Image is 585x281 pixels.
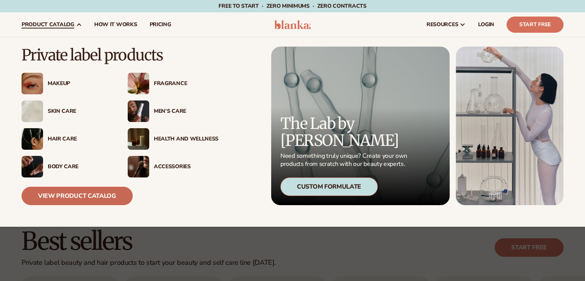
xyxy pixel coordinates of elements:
img: Cream moisturizer swatch. [22,100,43,122]
img: Male hand applying moisturizer. [22,156,43,177]
div: Custom Formulate [280,177,378,196]
img: logo [274,20,311,29]
a: Male hand applying moisturizer. Body Care [22,156,112,177]
img: Candles and incense on table. [128,128,149,150]
a: How It Works [88,12,143,37]
img: Female hair pulled back with clips. [22,128,43,150]
span: pricing [149,22,171,28]
div: Accessories [154,164,218,170]
a: Cream moisturizer swatch. Skin Care [22,100,112,122]
a: Microscopic product formula. The Lab by [PERSON_NAME] Need something truly unique? Create your ow... [271,47,450,205]
div: Men’s Care [154,108,218,115]
img: Pink blooming flower. [128,73,149,94]
p: The Lab by [PERSON_NAME] [280,115,410,149]
div: Body Care [48,164,112,170]
a: Start Free [507,17,563,33]
div: Hair Care [48,136,112,142]
a: product catalog [15,12,88,37]
a: Female hair pulled back with clips. Hair Care [22,128,112,150]
div: Makeup [48,80,112,87]
span: Free to start · ZERO minimums · ZERO contracts [218,2,366,10]
div: Skin Care [48,108,112,115]
img: Male holding moisturizer bottle. [128,100,149,122]
p: Private label products [22,47,218,64]
img: Female with makeup brush. [128,156,149,177]
img: Female in lab with equipment. [456,47,563,205]
span: resources [427,22,458,28]
a: resources [420,12,472,37]
a: Male holding moisturizer bottle. Men’s Care [128,100,218,122]
a: LOGIN [472,12,500,37]
a: Pink blooming flower. Fragrance [128,73,218,94]
a: View Product Catalog [22,187,133,205]
span: LOGIN [478,22,494,28]
span: product catalog [22,22,74,28]
div: Fragrance [154,80,218,87]
img: Female with glitter eye makeup. [22,73,43,94]
p: Need something truly unique? Create your own products from scratch with our beauty experts. [280,152,410,168]
div: Health And Wellness [154,136,218,142]
a: pricing [143,12,177,37]
span: How It Works [94,22,137,28]
a: Female with glitter eye makeup. Makeup [22,73,112,94]
a: Candles and incense on table. Health And Wellness [128,128,218,150]
a: Female with makeup brush. Accessories [128,156,218,177]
